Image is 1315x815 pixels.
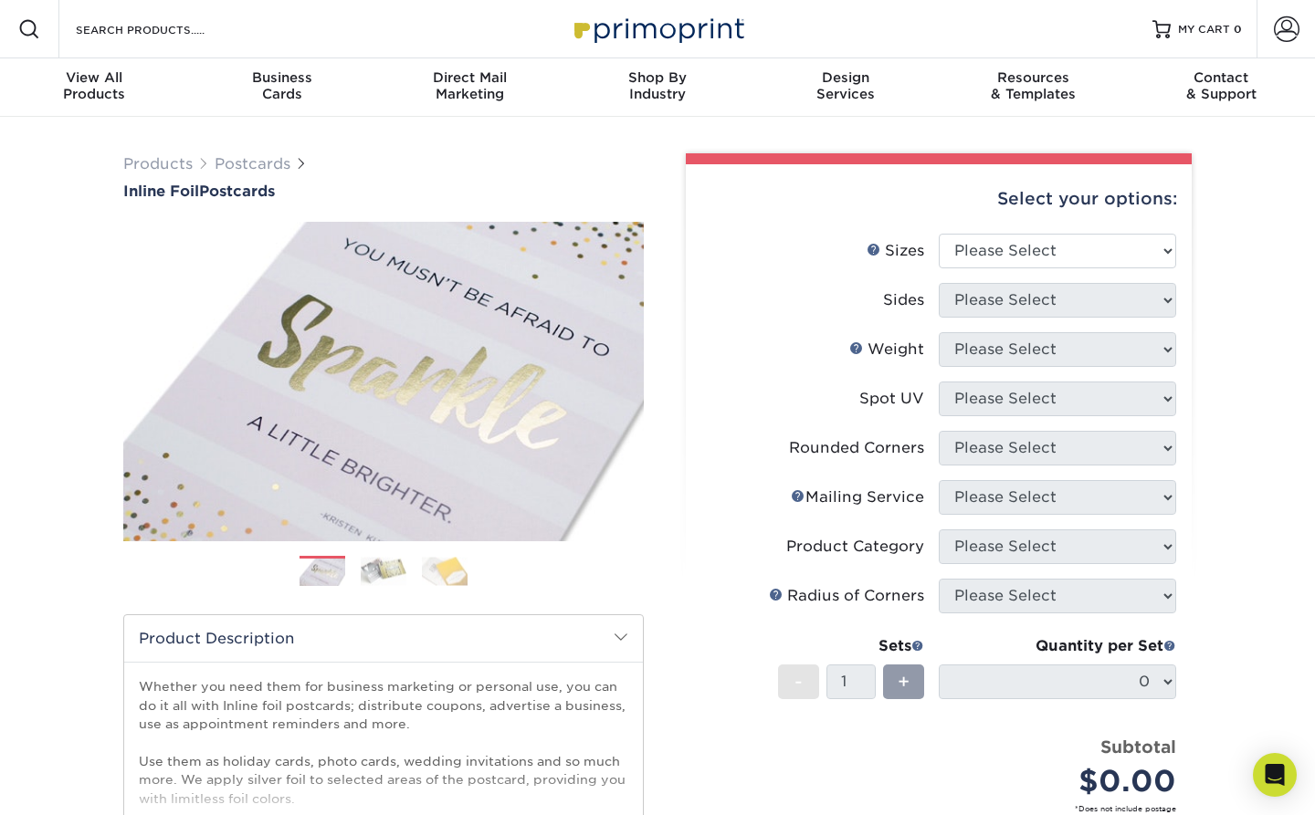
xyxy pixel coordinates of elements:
[123,155,193,172] a: Products
[786,536,924,558] div: Product Category
[898,668,910,695] span: +
[1234,23,1242,36] span: 0
[123,183,199,200] span: Inline Foil
[1178,22,1230,37] span: MY CART
[952,759,1176,803] div: $0.00
[939,635,1176,657] div: Quantity per Set
[752,69,940,102] div: Services
[123,183,644,200] h1: Postcards
[375,58,563,117] a: Direct MailMarketing
[794,668,803,695] span: -
[940,69,1128,86] span: Resources
[215,155,290,172] a: Postcards
[700,164,1177,234] div: Select your options:
[361,557,406,585] img: Postcards 02
[74,18,252,40] input: SEARCH PRODUCTS.....
[715,803,1176,814] small: *Does not include postage
[422,557,468,585] img: Postcards 03
[778,635,924,657] div: Sets
[769,585,924,607] div: Radius of Corners
[849,339,924,360] div: Weight
[123,208,644,555] img: Inline Foil 01
[752,69,940,86] span: Design
[566,9,749,48] img: Primoprint
[188,69,376,102] div: Cards
[124,615,643,662] h2: Product Description
[1127,69,1315,102] div: & Support
[883,289,924,311] div: Sides
[940,69,1128,102] div: & Templates
[188,58,376,117] a: BusinessCards
[123,183,644,200] a: Inline FoilPostcards
[859,388,924,410] div: Spot UV
[752,58,940,117] a: DesignServices
[300,558,345,588] img: Postcards 01
[563,69,752,102] div: Industry
[1100,737,1176,757] strong: Subtotal
[789,437,924,459] div: Rounded Corners
[375,69,563,86] span: Direct Mail
[1127,58,1315,117] a: Contact& Support
[563,69,752,86] span: Shop By
[1127,69,1315,86] span: Contact
[867,240,924,262] div: Sizes
[791,486,924,508] div: Mailing Service
[375,69,563,102] div: Marketing
[188,69,376,86] span: Business
[1253,753,1297,797] div: Open Intercom Messenger
[563,58,752,117] a: Shop ByIndustry
[940,58,1128,117] a: Resources& Templates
